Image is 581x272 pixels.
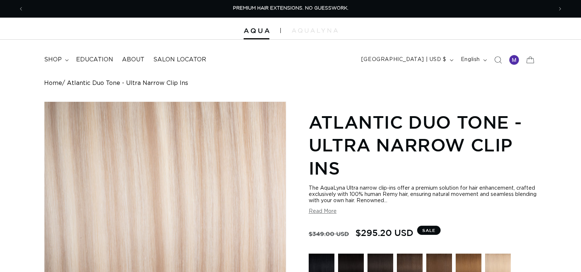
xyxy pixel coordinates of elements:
[552,2,568,16] button: Next announcement
[153,56,206,64] span: Salon Locator
[72,51,118,68] a: Education
[118,51,149,68] a: About
[309,111,537,179] h1: Atlantic Duo Tone - Ultra Narrow Clip Ins
[417,226,441,235] span: Sale
[67,80,188,87] span: Atlantic Duo Tone - Ultra Narrow Clip Ins
[122,56,144,64] span: About
[355,226,413,240] span: $295.20 USD
[361,56,446,64] span: [GEOGRAPHIC_DATA] | USD $
[149,51,211,68] a: Salon Locator
[292,28,338,33] img: aqualyna.com
[490,52,506,68] summary: Search
[461,56,480,64] span: English
[456,53,490,67] button: English
[309,208,337,215] button: Read More
[244,28,269,33] img: Aqua Hair Extensions
[76,56,113,64] span: Education
[357,53,456,67] button: [GEOGRAPHIC_DATA] | USD $
[309,185,537,204] div: The AquaLyna Ultra narrow clip-ins offer a premium solution for hair enhancement, crafted exclusi...
[233,6,348,11] span: PREMIUM HAIR EXTENSIONS. NO GUESSWORK.
[44,80,537,87] nav: breadcrumbs
[44,56,62,64] span: shop
[309,227,349,241] s: $349.00 USD
[13,2,29,16] button: Previous announcement
[40,51,72,68] summary: shop
[44,80,62,87] a: Home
